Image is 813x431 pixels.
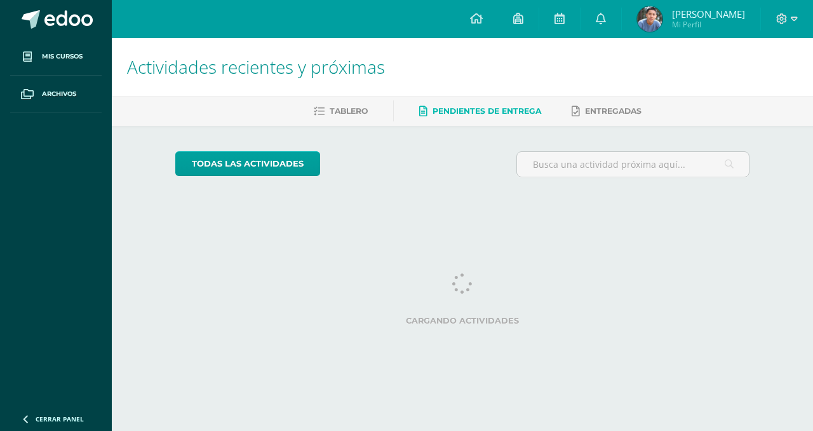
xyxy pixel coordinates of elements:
span: Cerrar panel [36,414,84,423]
a: Tablero [314,101,368,121]
a: Archivos [10,76,102,113]
a: Entregadas [572,101,642,121]
span: Entregadas [585,106,642,116]
a: Mis cursos [10,38,102,76]
span: Pendientes de entrega [433,106,541,116]
label: Cargando actividades [175,316,750,325]
span: Mi Perfil [672,19,745,30]
a: Pendientes de entrega [419,101,541,121]
a: todas las Actividades [175,151,320,176]
span: Tablero [330,106,368,116]
img: 2123a95bfc17dca0ea2b34e722d31474.png [637,6,662,32]
span: Mis cursos [42,51,83,62]
span: Actividades recientes y próximas [127,55,385,79]
input: Busca una actividad próxima aquí... [517,152,749,177]
span: Archivos [42,89,76,99]
span: [PERSON_NAME] [672,8,745,20]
